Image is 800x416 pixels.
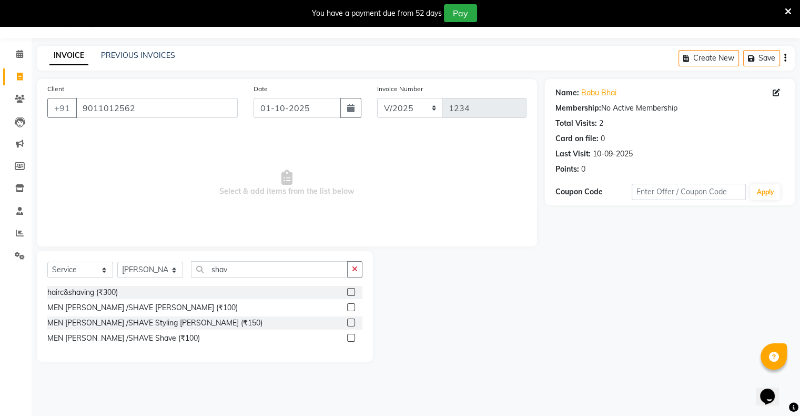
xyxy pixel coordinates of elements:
[601,133,605,144] div: 0
[555,103,784,114] div: No Active Membership
[47,333,200,344] div: MEN [PERSON_NAME] /SHAVE Shave (₹100)
[377,84,423,94] label: Invoice Number
[47,318,262,329] div: MEN [PERSON_NAME] /SHAVE Styling [PERSON_NAME] (₹150)
[555,133,599,144] div: Card on file:
[555,186,632,197] div: Coupon Code
[632,184,746,200] input: Enter Offer / Coupon Code
[76,98,238,118] input: Search by Name/Mobile/Email/Code
[47,131,526,236] span: Select & add items from the list below
[101,51,175,60] a: PREVIOUS INVOICES
[254,84,268,94] label: Date
[47,287,118,298] div: hairc&shaving (₹300)
[49,46,88,65] a: INVOICE
[47,84,64,94] label: Client
[191,261,348,278] input: Search or Scan
[750,184,780,200] button: Apply
[581,87,616,98] a: Babu Bhai
[555,103,601,114] div: Membership:
[312,8,442,19] div: You have a payment due from 52 days
[47,302,238,313] div: MEN [PERSON_NAME] /SHAVE [PERSON_NAME] (₹100)
[756,374,789,405] iframe: chat widget
[555,164,579,175] div: Points:
[593,148,633,160] div: 10-09-2025
[743,50,780,66] button: Save
[679,50,739,66] button: Create New
[599,118,603,129] div: 2
[444,4,477,22] button: Pay
[581,164,585,175] div: 0
[555,148,591,160] div: Last Visit:
[555,118,597,129] div: Total Visits:
[555,87,579,98] div: Name:
[47,98,77,118] button: +91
